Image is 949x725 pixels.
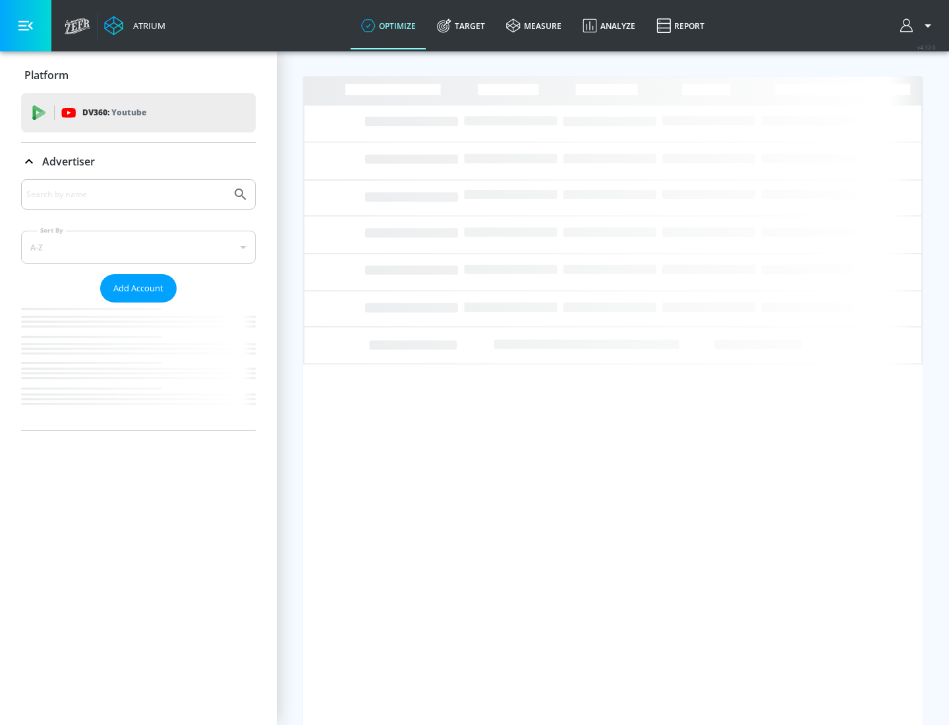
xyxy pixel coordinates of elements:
div: DV360: Youtube [21,93,256,132]
span: v 4.32.0 [917,43,936,51]
a: Report [646,2,715,49]
div: Advertiser [21,143,256,180]
div: Platform [21,57,256,94]
a: optimize [351,2,426,49]
p: DV360: [82,105,146,120]
button: Add Account [100,274,177,303]
a: Target [426,2,496,49]
p: Youtube [111,105,146,119]
a: Atrium [104,16,165,36]
span: Add Account [113,281,163,296]
input: Search by name [26,186,226,203]
p: Advertiser [42,154,95,169]
a: measure [496,2,572,49]
p: Platform [24,68,69,82]
div: Advertiser [21,179,256,430]
div: A-Z [21,231,256,264]
a: Analyze [572,2,646,49]
div: Atrium [128,20,165,32]
label: Sort By [38,226,66,235]
nav: list of Advertiser [21,303,256,430]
